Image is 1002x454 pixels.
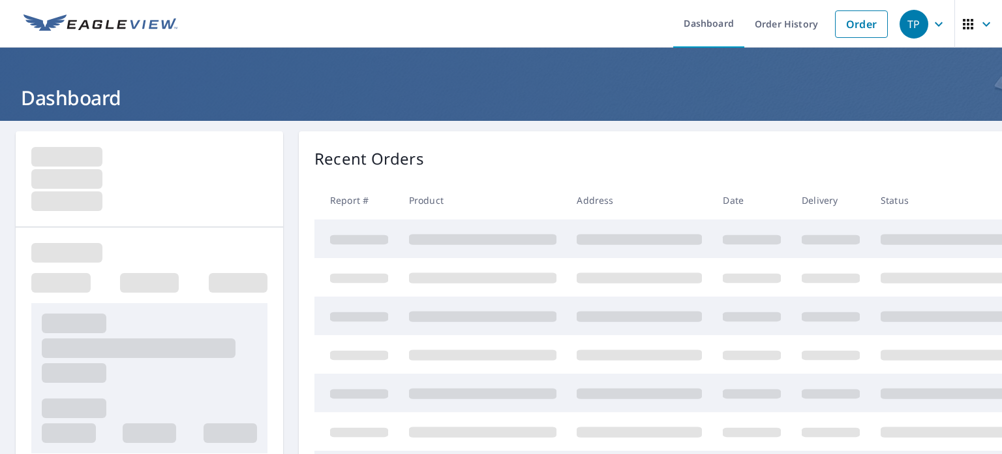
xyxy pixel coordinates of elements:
[399,181,567,219] th: Product
[900,10,928,39] div: TP
[791,181,870,219] th: Delivery
[16,84,986,111] h1: Dashboard
[314,181,399,219] th: Report #
[23,14,177,34] img: EV Logo
[566,181,712,219] th: Address
[314,147,424,170] p: Recent Orders
[835,10,888,38] a: Order
[712,181,791,219] th: Date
